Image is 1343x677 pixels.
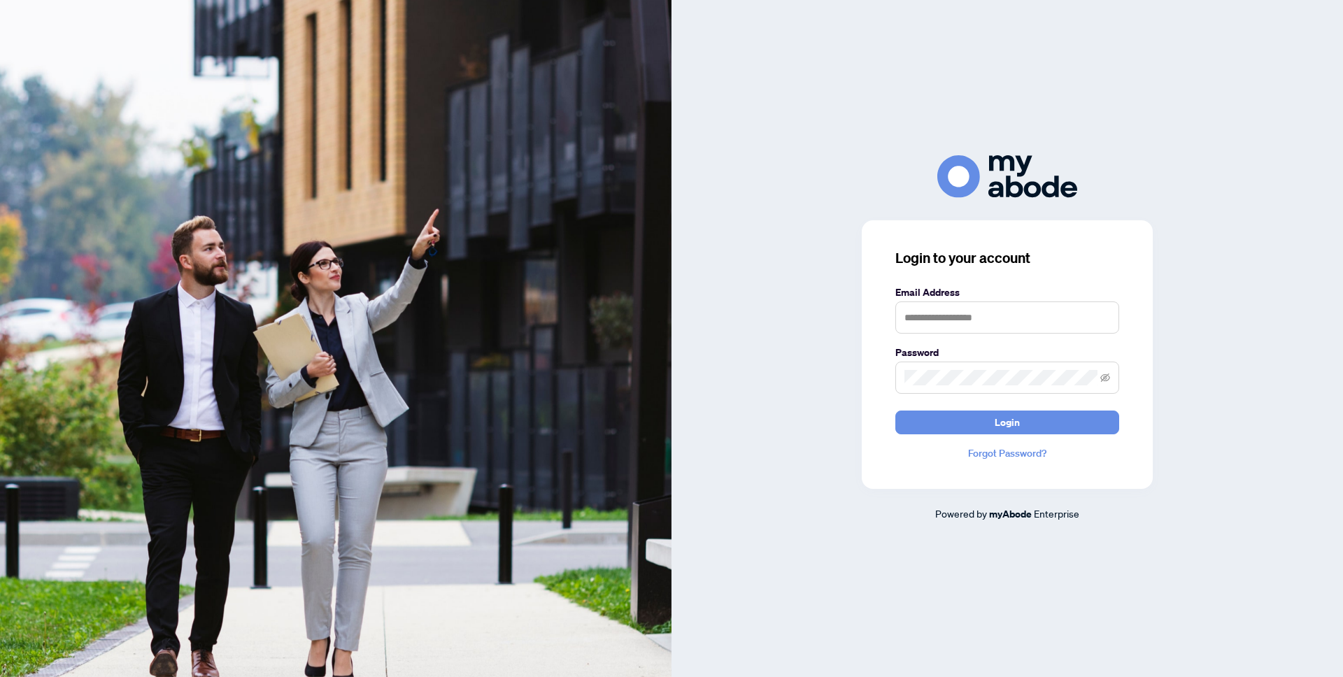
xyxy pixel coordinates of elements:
a: Forgot Password? [895,446,1119,461]
label: Password [895,345,1119,360]
span: Enterprise [1034,507,1079,520]
img: ma-logo [937,155,1077,198]
span: Powered by [935,507,987,520]
h3: Login to your account [895,248,1119,268]
button: Login [895,411,1119,434]
a: myAbode [989,506,1032,522]
span: Login [995,411,1020,434]
span: eye-invisible [1100,373,1110,383]
label: Email Address [895,285,1119,300]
